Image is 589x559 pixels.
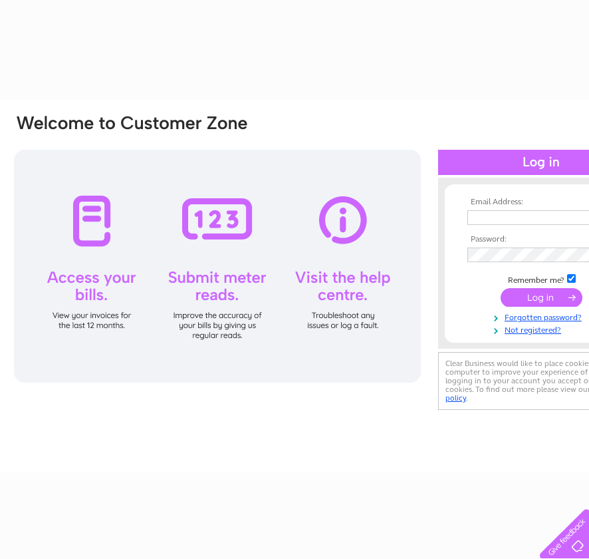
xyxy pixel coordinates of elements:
input: Submit [501,288,582,307]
